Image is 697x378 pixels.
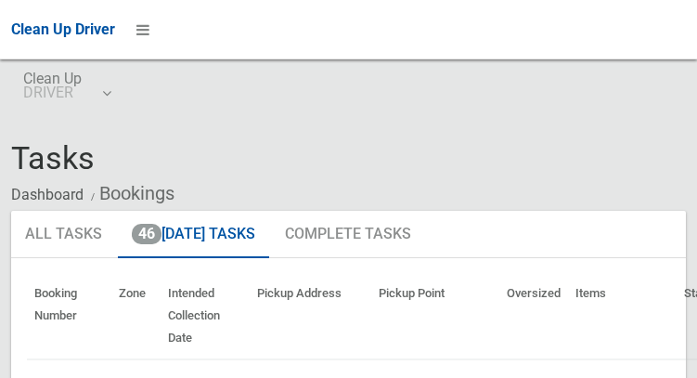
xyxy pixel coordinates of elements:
[11,139,95,176] span: Tasks
[161,273,250,359] th: Intended Collection Date
[499,273,568,359] th: Oversized
[118,211,269,259] a: 46[DATE] Tasks
[86,176,174,211] li: Bookings
[11,20,115,38] span: Clean Up Driver
[568,273,677,359] th: Items
[11,211,116,259] a: All Tasks
[132,224,161,244] span: 46
[271,211,425,259] a: Complete Tasks
[11,16,115,44] a: Clean Up Driver
[11,186,84,203] a: Dashboard
[250,273,371,359] th: Pickup Address
[27,273,111,359] th: Booking Number
[111,273,161,359] th: Zone
[23,72,110,99] span: Clean Up
[11,59,122,119] a: Clean UpDRIVER
[371,273,499,359] th: Pickup Point
[23,85,82,99] small: DRIVER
